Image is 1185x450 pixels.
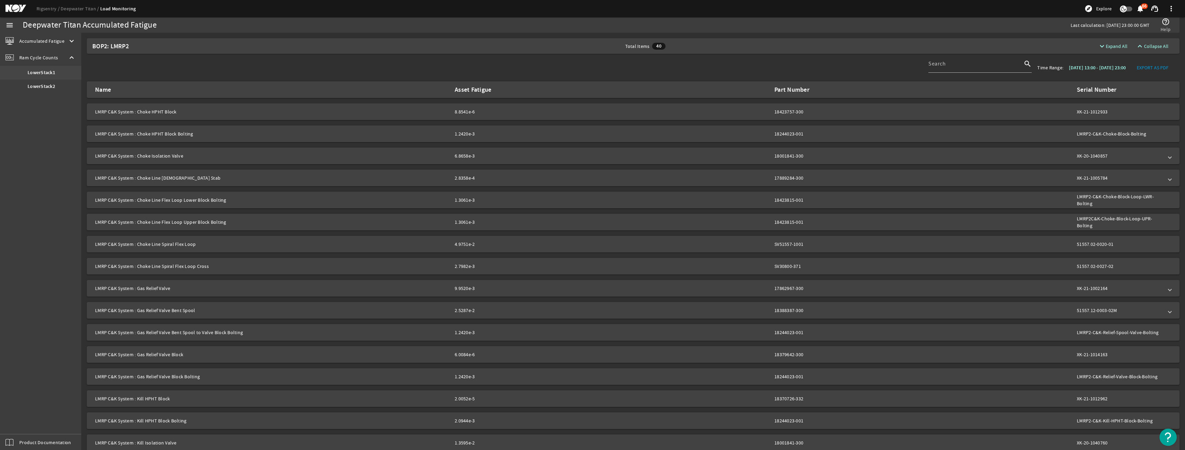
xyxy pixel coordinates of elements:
mat-panel-title: LMRP C&K System : Choke HPHT Block [95,108,449,115]
mat-panel-title: LMRP C&K System : Choke Line Flex Loop Lower Block Bolting [95,193,449,207]
div: Time Range: [1037,64,1063,71]
div: 1.3061e-3 [455,197,515,203]
div: XK-21-1005784 [1077,174,1163,181]
span: Total Items [625,43,650,50]
div: 1.3595e-2 [455,439,515,446]
mat-expansion-panel-header: LMRP C&K System : Gas Relief Valve Block6.0084e-618379642-300XK-21-1014163 [87,346,1179,363]
mat-icon: keyboard_arrow_down [68,37,76,45]
div: 1.3061e-3 [455,219,515,226]
div: SV51557-1001 [774,241,817,248]
div: Last calculation: [DATE] 23:00:00 GMT [1071,22,1150,29]
mat-expansion-panel-header: LMRP C&K System : Choke Line Spiral Flex Loop4.9751e-2SV51557-100151557.02-0020-01 [87,236,1179,252]
div: 1.2420e-3 [455,373,515,380]
div: XK-21-1012933 [1077,108,1163,115]
span: Ram Cycle Counts [19,54,58,61]
div: SV30800-371 [774,263,817,270]
div: 2.8358e-4 [455,174,515,181]
mat-expansion-panel-header: LMRP C&K System : Gas Relief Valve Block Bolting1.2420e-318244023-001LMRP2-C&K-Relief-Valve-Block... [87,368,1179,385]
mat-panel-title: Name [95,86,449,93]
div: LMRP2-C&K-Choke-Block-Bolting [1077,130,1163,137]
button: Open Resource Center [1160,429,1177,446]
div: 17862967-300 [774,285,817,292]
div: 18370726-332 [774,395,817,402]
mat-expansion-panel-header: LMRP C&K System : Choke Line Flex Loop Upper Block Bolting1.3061e-318423815-001LMRP2C&K-Choke-Blo... [87,214,1179,230]
div: LMRP2C&K-Choke-Block-Loop-UPR-Bolting [1077,215,1163,229]
mat-expansion-panel-header: LMRP C&K System : Choke HPHT Block Bolting1.2420e-318244023-001LMRP2-C&K-Choke-Block-Bolting [87,126,1179,142]
mat-panel-title: LMRP C&K System : Gas Relief Valve Block Bolting [95,373,449,380]
mat-expansion-panel-header: LMRP C&K System : Choke Isolation Valve6.8658e-318001841-300XK-20-1040857 [87,148,1179,164]
span: Product Documentation [19,439,71,446]
mat-icon: help_outline [1162,18,1170,26]
div: 1.2420e-3 [455,329,515,336]
div: LMRP2-C&K-Relief-Valve-Block-Bolting [1077,373,1163,380]
span: Collapse All [1144,43,1168,50]
button: 66 [1136,5,1144,12]
button: [DATE] 13:00 - [DATE] 23:00 [1063,61,1131,74]
div: XK-21-1002164 [1077,285,1163,292]
div: 51557.02-0027-02 [1077,263,1163,270]
div: 51557.02-0020-01 [1077,241,1163,248]
mat-panel-title: LMRP C&K System : Gas Relief Valve Bent Spool [95,307,449,314]
button: EXPORT AS PDF [1131,61,1174,74]
mat-panel-title: LMRP C&K System : Gas Relief Valve Block [95,351,449,358]
mat-expansion-panel-header: LMRP C&K System : Choke Line [DEMOGRAPHIC_DATA] Stab2.8358e-417889284-300XK-21-1005784 [87,170,1179,186]
mat-panel-title: LMRP C&K System : Kill HPHT Block Bolting [95,417,449,424]
div: 18423757-300 [774,108,817,115]
i: search [1023,60,1032,68]
div: 2.0052e-5 [455,395,515,402]
div: 18423815-001 [774,197,817,203]
div: 2.5287e-2 [455,307,515,314]
mat-icon: menu [6,21,14,29]
mat-expansion-panel-header: LMRP C&K System : Gas Relief Valve Bent Spool to Valve Block Bolting1.2420e-318244023-001LMRP2-C&... [87,324,1179,341]
mat-expansion-panel-header: NameAsset FatiguePart NumberSerial Number [87,81,1179,98]
b: [DATE] 13:00 - [DATE] 23:00 [1069,64,1126,71]
span: 40 [652,43,666,50]
div: Part Number [774,86,817,93]
div: BOP2: LMRP2 [92,38,196,54]
mat-icon: explore [1084,4,1093,13]
b: LowerStack1 [28,69,55,76]
mat-icon: expand_more [1098,42,1103,50]
div: 1.2420e-3 [455,130,515,137]
mat-panel-title: LMRP C&K System : Choke Line Flex Loop Upper Block Bolting [95,215,449,229]
mat-expansion-panel-header: LMRP C&K System : Gas Relief Valve9.9520e-317862967-300XK-21-1002164 [87,280,1179,297]
mat-expansion-panel-header: LMRP C&K System : Gas Relief Valve Bent Spool2.5287e-218388387-30051557.12-0003-02M [87,302,1179,319]
mat-expansion-panel-header: LMRP C&K System : Kill HPHT Block2.0052e-518370726-332XK-21-1012962 [87,390,1179,407]
mat-icon: notifications [1136,4,1144,13]
button: Expand All [1095,40,1131,52]
div: 17889284-300 [774,174,817,181]
span: Help [1161,26,1171,33]
span: Explore [1096,5,1112,12]
div: 18244023-001 [774,417,817,424]
a: Deepwater Titan [61,6,100,12]
mat-panel-title: LMRP C&K System : Choke HPHT Block Bolting [95,130,449,137]
div: Deepwater Titan Accumulated Fatigue [23,22,157,29]
mat-panel-title: LMRP C&K System : Choke Line Spiral Flex Loop Cross [95,263,449,270]
div: 18388387-300 [774,307,817,314]
mat-panel-title: LMRP C&K System : Choke Isolation Valve [95,152,449,159]
mat-panel-title: LMRP C&K System : Choke Line [DEMOGRAPHIC_DATA] Stab [95,174,449,181]
span: Expand All [1106,43,1127,50]
div: 8.8541e-6 [455,108,515,115]
div: 6.8658e-3 [455,152,515,159]
mat-expansion-panel-header: LMRP C&K System : Kill HPHT Block Bolting2.0944e-318244023-001LMRP2-C&K-Kill-HPHT-Block-Bolting [87,412,1179,429]
div: 4.9751e-2 [455,241,515,248]
div: 18001841-300 [774,439,817,446]
mat-label: Search [928,60,946,67]
mat-panel-title: LMRP C&K System : Kill HPHT Block [95,395,449,402]
input: Search [928,62,1022,71]
div: LMRP2-C&K-Kill-HPHT-Block-Bolting [1077,417,1163,424]
div: XK-21-1014163 [1077,351,1163,358]
div: XK-21-1012962 [1077,395,1163,402]
div: Asset Fatigue [455,86,515,93]
mat-panel-title: LMRP C&K System : Kill Isolation Valve [95,439,449,446]
mat-icon: support_agent [1151,4,1159,13]
mat-panel-title: LMRP C&K System : Choke Line Spiral Flex Loop [95,241,449,248]
mat-icon: expand_less [1136,42,1141,50]
div: 18379642-300 [774,351,817,358]
mat-expansion-panel-header: LMRP C&K System : Choke Line Spiral Flex Loop Cross2.7982e-3SV30800-37151557.02-0027-02 [87,258,1179,274]
div: 9.9520e-3 [455,285,515,292]
button: Explore [1082,3,1114,14]
div: Serial Number [1077,86,1163,93]
b: LowerStack2 [28,83,55,90]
